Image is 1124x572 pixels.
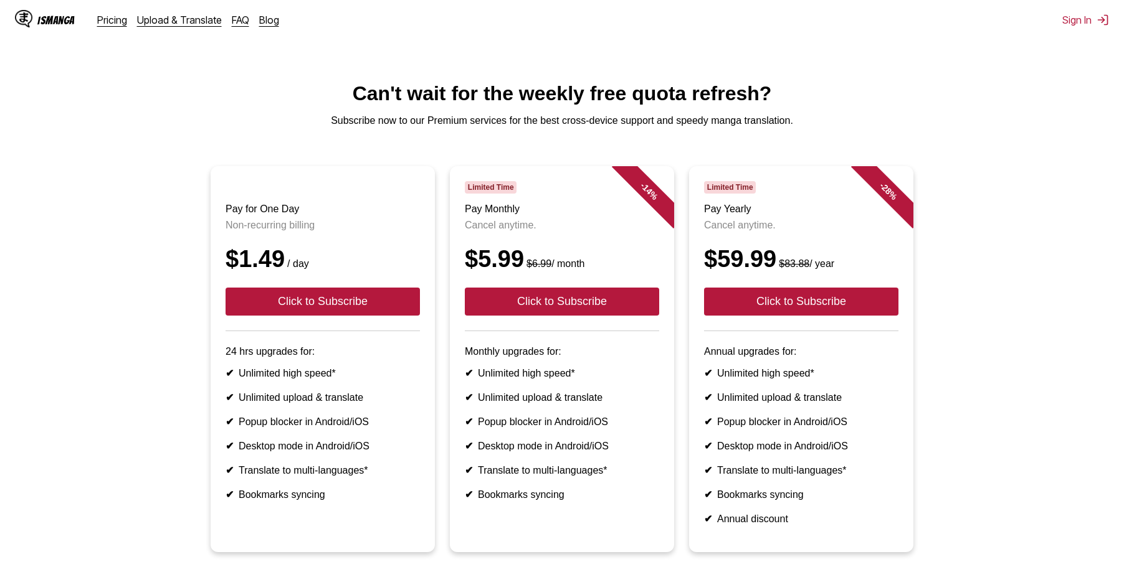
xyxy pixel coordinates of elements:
li: Translate to multi-languages* [226,464,420,476]
b: ✔ [704,441,712,451]
img: Sign out [1097,14,1109,26]
b: ✔ [465,392,473,403]
h3: Pay Yearly [704,204,898,215]
p: Subscribe now to our Premium services for the best cross-device support and speedy manga translat... [10,115,1114,126]
s: $6.99 [526,258,551,269]
b: ✔ [226,465,234,476]
button: Click to Subscribe [226,288,420,316]
li: Popup blocker in Android/iOS [226,416,420,428]
li: Unlimited high speed* [704,367,898,379]
div: IsManga [37,14,75,26]
p: Cancel anytime. [465,220,659,231]
li: Popup blocker in Android/iOS [465,416,659,428]
div: $5.99 [465,246,659,273]
a: Upload & Translate [137,14,222,26]
b: ✔ [465,441,473,451]
li: Annual discount [704,513,898,525]
li: Unlimited high speed* [465,367,659,379]
b: ✔ [226,441,234,451]
li: Desktop mode in Android/iOS [465,440,659,452]
b: ✔ [704,392,712,403]
li: Unlimited high speed* [226,367,420,379]
li: Bookmarks syncing [465,489,659,500]
h3: Pay for One Day [226,204,420,215]
li: Desktop mode in Android/iOS [704,440,898,452]
li: Unlimited upload & translate [465,391,659,403]
small: / month [524,258,584,269]
li: Bookmarks syncing [704,489,898,500]
li: Popup blocker in Android/iOS [704,416,898,428]
button: Click to Subscribe [704,288,898,316]
span: Limited Time [704,181,756,194]
li: Unlimited upload & translate [226,391,420,403]
div: - 14 % [612,154,687,228]
small: / year [776,258,834,269]
div: $59.99 [704,246,898,273]
li: Translate to multi-languages* [465,464,659,476]
h1: Can't wait for the weekly free quota refresh? [10,82,1114,105]
a: IsManga LogoIsManga [15,10,97,30]
b: ✔ [226,489,234,500]
img: IsManga Logo [15,10,32,27]
p: 24 hrs upgrades for: [226,346,420,357]
b: ✔ [465,368,473,378]
div: $1.49 [226,246,420,273]
b: ✔ [226,392,234,403]
b: ✔ [465,489,473,500]
li: Bookmarks syncing [226,489,420,500]
button: Sign In [1062,14,1109,26]
a: FAQ [232,14,249,26]
li: Translate to multi-languages* [704,464,898,476]
b: ✔ [704,465,712,476]
b: ✔ [226,368,234,378]
b: ✔ [704,513,712,524]
a: Pricing [97,14,127,26]
li: Desktop mode in Android/iOS [226,440,420,452]
span: Limited Time [465,181,517,194]
b: ✔ [704,489,712,500]
p: Annual upgrades for: [704,346,898,357]
button: Click to Subscribe [465,288,659,316]
p: Non-recurring billing [226,220,420,231]
p: Cancel anytime. [704,220,898,231]
b: ✔ [704,416,712,427]
b: ✔ [465,416,473,427]
s: $83.88 [779,258,809,269]
b: ✔ [704,368,712,378]
a: Blog [259,14,279,26]
b: ✔ [226,416,234,427]
li: Unlimited upload & translate [704,391,898,403]
div: - 28 % [851,154,926,228]
p: Monthly upgrades for: [465,346,659,357]
b: ✔ [465,465,473,476]
h3: Pay Monthly [465,204,659,215]
small: / day [285,258,309,269]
